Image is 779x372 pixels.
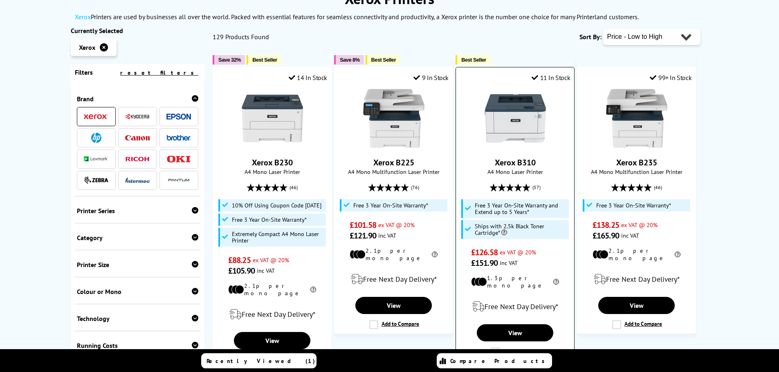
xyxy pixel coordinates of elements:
[612,320,662,329] label: Add to Compare
[581,268,691,291] div: modal_delivery
[350,220,376,230] span: £101.58
[166,114,191,120] img: Epson
[232,202,321,209] span: 10% Off Using Coupon Code [DATE]
[166,175,191,185] img: Pantum
[252,157,293,168] a: Xerox B230
[166,133,191,143] a: Brother
[363,143,424,151] a: Xerox B225
[654,180,662,195] span: (46)
[598,297,674,314] a: View
[79,43,95,51] span: Xerox
[650,74,691,82] div: 99+ In Stock
[461,57,486,63] span: Best Seller
[120,69,198,76] a: reset filters
[125,133,150,143] a: Canon
[355,297,431,314] a: View
[84,111,108,122] a: Xerox
[125,111,150,122] a: Kyocera
[366,55,400,65] button: Best Seller
[125,175,150,185] a: Intermec
[606,88,667,149] img: Xerox B235
[411,180,419,195] span: (76)
[217,303,327,326] div: modal_delivery
[75,13,91,21] a: Xerox
[475,202,567,215] span: Free 3 Year On-Site Warranty and Extend up to 5 Years*
[460,168,570,176] span: A4 Mono Laser Printer
[495,157,536,168] a: Xerox B310
[339,168,449,176] span: A4 Mono Multifunction Laser Printer
[84,176,108,184] img: Zebra
[621,232,639,239] span: inc VAT
[252,57,277,63] span: Best Seller
[77,95,199,103] div: Brand
[353,202,428,209] span: Free 3 Year On-Site Warranty*
[218,57,241,63] span: Save 32%
[207,357,315,365] span: Recently Viewed (1)
[125,177,150,183] img: Intermec
[228,282,316,297] li: 2.1p per mono page
[232,216,307,223] span: Free 3 Year On-Site Warranty*
[471,274,559,289] li: 1.3p per mono page
[450,357,549,365] span: Compare Products
[413,74,449,82] div: 9 In Stock
[257,267,275,274] span: inc VAT
[201,353,317,368] a: Recently Viewed (1)
[242,88,303,149] img: Xerox B230
[228,255,251,265] span: £88.25
[460,295,570,318] div: modal_delivery
[77,234,199,242] div: Category
[125,154,150,164] a: Ricoh
[228,265,255,276] span: £105.90
[378,221,415,229] span: ex VAT @ 20%
[579,33,602,41] span: Sort By:
[232,231,324,244] span: Extremely Compact A4 Mono Laser Printer
[485,143,546,151] a: Xerox B310
[593,247,680,262] li: 2.1p per mono page
[166,135,191,140] img: Brother
[84,156,108,161] img: Lexmark
[500,248,536,256] span: ex VAT @ 20%
[213,33,269,41] span: 129 Products Found
[77,314,199,323] div: Technology
[77,287,199,296] div: Colour or Mono
[84,154,108,164] a: Lexmark
[596,202,671,209] span: Free 3 Year On-Site Warranty*
[234,332,310,349] a: View
[217,168,327,176] span: A4 Mono Laser Printer
[339,268,449,291] div: modal_delivery
[71,27,205,35] div: Currently Selected
[491,347,541,356] label: Add to Compare
[91,133,101,143] img: HP
[77,261,199,269] div: Printer Size
[247,55,281,65] button: Best Seller
[471,247,498,258] span: £126.58
[289,74,327,82] div: 14 In Stock
[242,143,303,151] a: Xerox B230
[532,180,541,195] span: (57)
[166,111,191,122] a: Epson
[616,157,657,168] a: Xerox B235
[593,230,619,241] span: £165.90
[84,114,108,120] img: Xerox
[253,256,289,264] span: ex VAT @ 20%
[125,157,150,161] img: Ricoh
[75,68,93,76] span: Filters
[373,157,414,168] a: Xerox B225
[125,135,150,140] img: Canon
[437,353,552,368] a: Compare Products
[84,133,108,143] a: HP
[350,230,376,241] span: £121.90
[340,57,359,63] span: Save 8%
[77,341,199,350] div: Running Costs
[477,324,553,341] a: View
[75,13,639,21] p: Printers are used by businesses all over the world. Packed with essential features for seamless c...
[77,207,199,215] div: Printer Series
[166,156,191,163] img: OKI
[334,55,364,65] button: Save 8%
[532,74,570,82] div: 11 In Stock
[456,55,490,65] button: Best Seller
[350,247,438,262] li: 2.1p per mono page
[166,154,191,164] a: OKI
[363,88,424,149] img: Xerox B225
[213,55,245,65] button: Save 32%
